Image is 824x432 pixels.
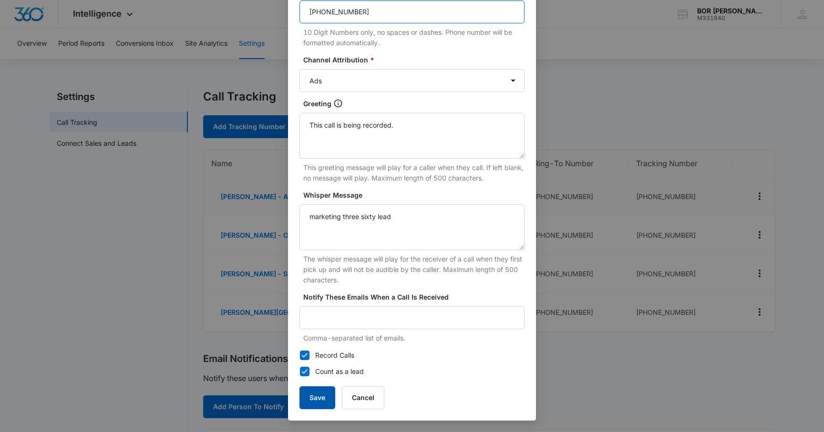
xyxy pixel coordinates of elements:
[303,162,525,183] p: This greeting message will play for a caller when they call. If left blank, no message will play....
[342,386,384,409] button: Cancel
[303,99,331,109] p: Greeting
[303,27,525,48] p: 10 Digit Numbers only, no spaces or dashes. Phone number will be formatted automatically.
[299,113,525,159] textarea: This call is being recorded.
[303,55,528,65] label: Channel Attribution
[299,204,525,250] textarea: marketing three sixty lead
[303,333,525,343] p: Comma-separated list of emails.
[299,366,525,377] label: Count as a lead
[299,386,335,409] button: Save
[303,254,525,285] p: The whisper message will play for the receiver of a call when they first pick up and will not be ...
[299,350,525,361] label: Record Calls
[303,190,528,201] label: Whisper Message
[303,292,528,302] label: Notify These Emails When a Call Is Received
